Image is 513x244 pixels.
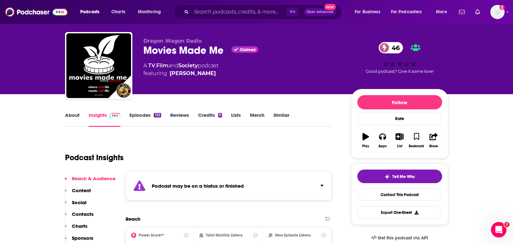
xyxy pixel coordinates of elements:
[65,153,124,162] h1: Podcast Insights
[191,7,286,17] input: Search podcasts, credits, & more...
[385,42,403,53] span: 46
[408,129,425,152] button: Bookmark
[391,7,422,17] span: For Podcasters
[139,233,164,238] h2: Power Score™
[65,211,94,223] button: Contacts
[240,48,256,51] span: Claimed
[65,223,87,235] button: Charts
[156,62,168,69] a: Film
[198,112,222,127] a: Credits9
[374,129,391,152] button: Apps
[491,222,507,238] iframe: Intercom live chat
[275,233,311,238] h2: New Episode Listens
[366,69,434,74] span: Good podcast? Give it some love!
[436,7,447,17] span: More
[72,175,116,182] p: Reach & Audience
[76,7,108,17] button: open menu
[250,112,264,127] a: Merch
[154,113,161,117] div: 132
[357,206,442,219] button: Export One-Sheet
[133,7,169,17] button: open menu
[126,216,140,222] h2: Reach
[362,144,369,148] div: Play
[65,175,116,187] button: Reach & Audience
[357,129,374,152] button: Play
[357,95,442,109] button: Follow
[355,7,380,17] span: For Business
[65,112,80,127] a: About
[324,4,336,10] span: New
[109,113,121,118] img: Podchaser Pro
[490,5,505,19] button: Show profile menu
[397,144,402,148] div: List
[307,10,333,14] span: Open Advanced
[138,7,161,17] span: Monitoring
[180,5,348,19] div: Search podcasts, credits, & more...
[143,70,218,77] span: featuring
[504,222,509,227] span: 2
[357,112,442,125] div: Rate
[65,187,91,199] button: Content
[111,7,125,17] span: Charts
[473,6,483,17] a: Show notifications dropdown
[392,174,415,179] span: Tell Me Why
[378,235,428,241] span: Get this podcast via API
[168,62,178,69] span: and
[72,223,87,229] p: Charts
[379,42,403,53] a: 46
[89,112,121,127] a: InsightsPodchaser Pro
[66,33,131,98] img: Movies Made Me
[5,6,67,18] img: Podchaser - Follow, Share and Rate Podcasts
[170,70,216,77] a: Cheryl Jones
[107,7,129,17] a: Charts
[72,235,93,241] p: Sponsors
[391,129,408,152] button: List
[72,211,94,217] p: Contacts
[385,174,390,179] img: tell me why sparkle
[72,187,91,194] p: Content
[431,7,455,17] button: open menu
[425,129,442,152] button: Share
[65,199,86,211] button: Social
[456,6,467,17] a: Show notifications dropdown
[143,38,202,44] span: Dragon Wagon Radio
[350,7,388,17] button: open menu
[80,7,99,17] span: Podcasts
[357,188,442,201] a: Contact This Podcast
[429,144,438,148] div: Share
[178,62,198,69] a: Society
[152,183,244,189] strong: Podcast may be on a hiatus or finished
[304,8,336,16] button: Open AdvancedNew
[357,170,442,183] button: tell me why sparkleTell Me Why
[409,144,424,148] div: Bookmark
[129,112,161,127] a: Episodes132
[273,112,289,127] a: Similar
[206,233,242,238] h2: Total Monthly Listens
[378,144,387,148] div: Apps
[218,113,222,117] div: 9
[231,112,241,127] a: Lists
[155,62,156,69] span: ,
[499,5,505,10] svg: Add a profile image
[490,5,505,19] span: Logged in as lkingsley
[387,7,431,17] button: open menu
[126,172,332,200] section: Click to expand status details
[170,112,189,127] a: Reviews
[148,62,155,69] a: TV
[286,8,298,16] span: ⌘ K
[351,38,448,78] div: 46Good podcast? Give it some love!
[490,5,505,19] img: User Profile
[143,62,218,77] div: A podcast
[72,199,86,205] p: Social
